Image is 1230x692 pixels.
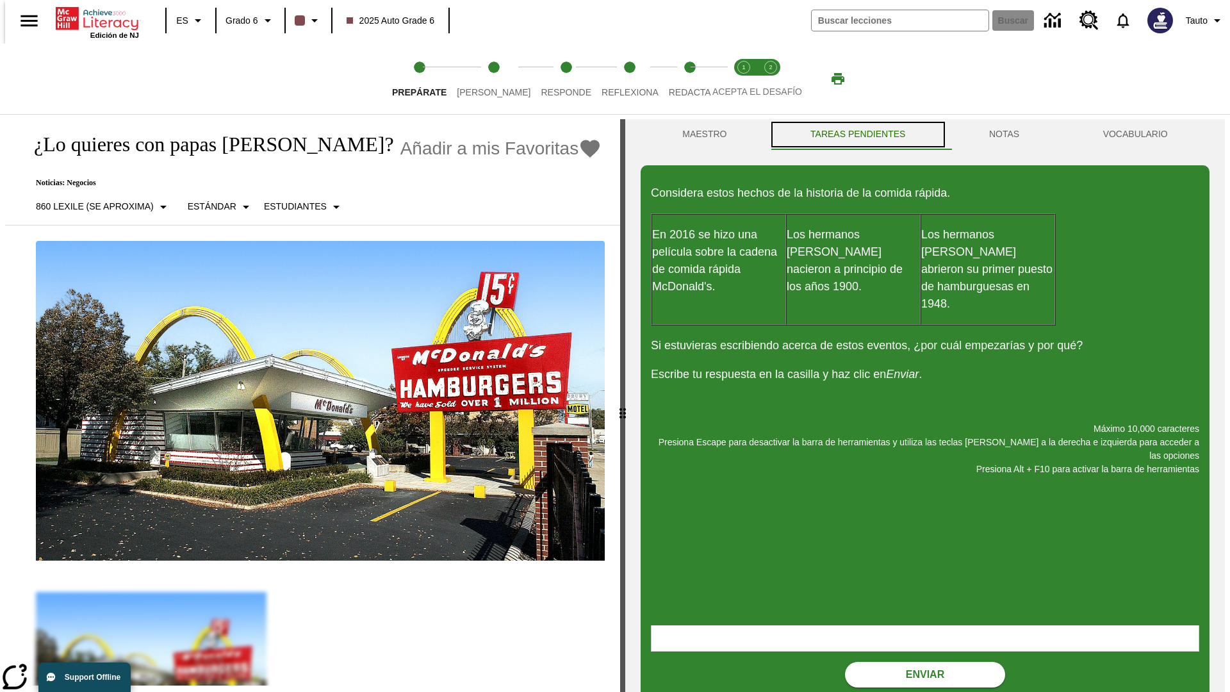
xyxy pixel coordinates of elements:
button: Redacta step 5 of 5 [659,44,721,114]
p: Considera estos hechos de la historia de la comida rápida. [651,185,1199,202]
div: reading [5,119,620,686]
text: 1 [742,64,745,70]
p: Presiona Escape para desactivar la barra de herramientas y utiliza las teclas [PERSON_NAME] a la ... [651,436,1199,463]
button: Support Offline [38,663,131,692]
span: [PERSON_NAME] [457,87,530,97]
button: Enviar [845,662,1005,688]
button: Añadir a mis Favoritas - ¿Lo quieres con papas fritas? [400,137,602,160]
p: Estándar [188,200,236,213]
span: Añadir a mis Favoritas [400,138,579,159]
p: Presiona Alt + F10 para activar la barra de herramientas [651,463,1199,476]
button: Acepta el desafío contesta step 2 of 2 [752,44,789,114]
p: Escribe tu respuesta en la casilla y haz clic en . [651,366,1199,383]
button: Seleccione Lexile, 860 Lexile (Se aproxima) [31,195,176,218]
span: ACEPTA EL DESAFÍO [712,86,802,97]
body: Máximo 10,000 caracteres Presiona Escape para desactivar la barra de herramientas y utiliza las t... [5,10,187,22]
button: Tipo de apoyo, Estándar [183,195,259,218]
p: Los hermanos [PERSON_NAME] abrieron su primer puesto de hamburguesas en 1948. [921,226,1054,313]
button: Imprimir [817,67,858,90]
span: Edición de NJ [90,31,139,39]
button: El color de la clase es café oscuro. Cambiar el color de la clase. [290,9,327,32]
p: 860 Lexile (Se aproxima) [36,200,154,213]
div: Portada [56,4,139,39]
h1: ¿Lo quieres con papas [PERSON_NAME]? [20,133,394,156]
div: activity [625,119,1225,692]
span: Responde [541,87,591,97]
button: TAREAS PENDIENTES [769,119,947,150]
button: Lee step 2 of 5 [447,44,541,114]
p: Noticias: Negocios [20,178,602,188]
input: Buscar campo [812,10,988,31]
button: Grado: Grado 6, Elige un grado [220,9,281,32]
em: Enviar [886,368,919,381]
p: Estudiantes [264,200,327,213]
button: Lenguaje: ES, Selecciona un idioma [170,9,211,32]
span: Redacta [669,87,711,97]
button: Escoja un nuevo avatar [1140,4,1181,37]
button: NOTAS [947,119,1062,150]
button: Prepárate step 1 of 5 [382,44,457,114]
span: Reflexiona [602,87,659,97]
a: Centro de recursos, Se abrirá en una pestaña nueva. [1072,3,1106,38]
div: Pulsa la tecla de intro o la barra espaciadora y luego presiona las flechas de derecha e izquierd... [620,119,625,692]
span: Prepárate [392,87,447,97]
p: Si estuvieras escribiendo acerca de estos eventos, ¿por cuál empezarías y por qué? [651,337,1199,354]
span: 2025 Auto Grade 6 [347,14,435,28]
p: Máximo 10,000 caracteres [651,422,1199,436]
span: Support Offline [65,673,120,682]
p: En 2016 se hizo una película sobre la cadena de comida rápida McDonald's. [652,226,785,295]
p: Los hermanos [PERSON_NAME] nacieron a principio de los años 1900. [787,226,920,295]
button: Acepta el desafío lee step 1 of 2 [725,44,762,114]
img: Avatar [1147,8,1173,33]
button: Abrir el menú lateral [10,2,48,40]
span: Tauto [1186,14,1208,28]
button: Perfil/Configuración [1181,9,1230,32]
button: VOCABULARIO [1061,119,1209,150]
a: Notificaciones [1106,4,1140,37]
button: Responde step 3 of 5 [530,44,602,114]
button: Maestro [641,119,769,150]
img: Uno de los primeros locales de McDonald's, con el icónico letrero rojo y los arcos amarillos. [36,241,605,561]
span: Grado 6 [225,14,258,28]
a: Centro de información [1037,3,1072,38]
span: ES [176,14,188,28]
div: Instructional Panel Tabs [641,119,1209,150]
text: 2 [769,64,772,70]
button: Reflexiona step 4 of 5 [591,44,669,114]
button: Seleccionar estudiante [259,195,349,218]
